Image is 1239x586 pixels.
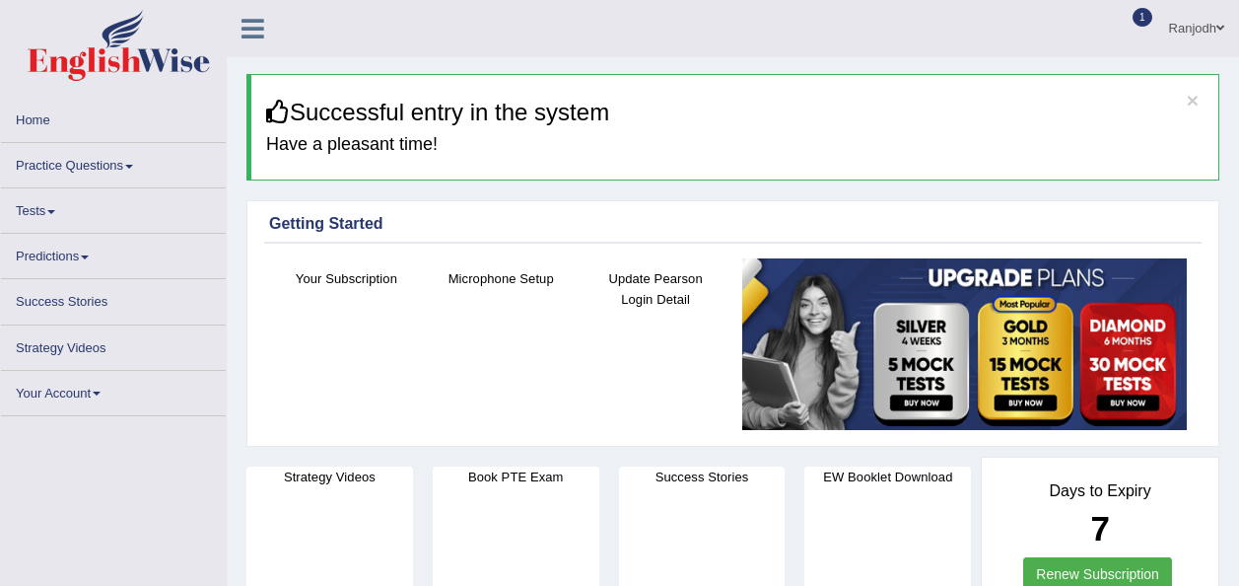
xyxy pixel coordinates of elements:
[1133,8,1152,27] span: 1
[434,268,569,289] h4: Microphone Setup
[1,326,226,364] a: Strategy Videos
[269,212,1197,236] div: Getting Started
[246,467,413,487] h4: Strategy Videos
[433,467,599,487] h4: Book PTE Exam
[588,268,723,310] h4: Update Pearson Login Detail
[1187,90,1199,110] button: ×
[266,100,1204,125] h3: Successful entry in the system
[1,143,226,182] a: Practice Questions
[804,467,971,487] h4: EW Booklet Download
[1090,509,1109,548] b: 7
[1,371,226,409] a: Your Account
[1,98,226,136] a: Home
[619,467,786,487] h4: Success Stories
[742,258,1187,430] img: small5.jpg
[266,135,1204,155] h4: Have a pleasant time!
[1,279,226,318] a: Success Stories
[1,188,226,227] a: Tests
[279,268,414,289] h4: Your Subscription
[1003,482,1197,500] h4: Days to Expiry
[1,234,226,272] a: Predictions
